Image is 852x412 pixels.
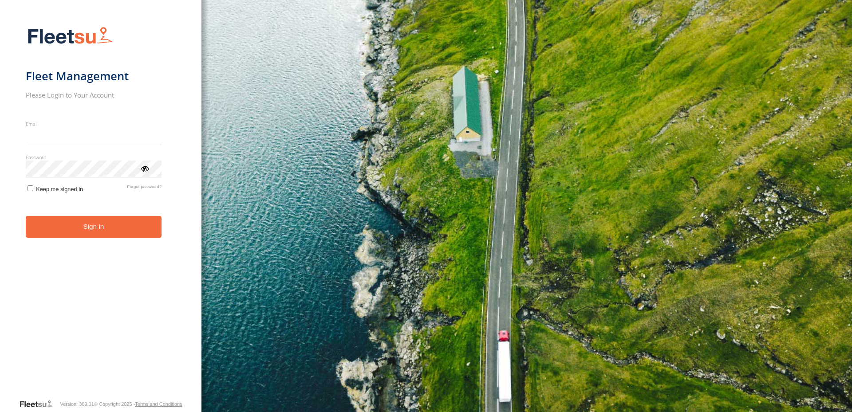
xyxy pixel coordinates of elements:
[26,216,162,238] button: Sign in
[127,184,162,192] a: Forgot password?
[28,185,33,191] input: Keep me signed in
[60,401,94,407] div: Version: 309.01
[26,69,162,83] h1: Fleet Management
[36,186,83,192] span: Keep me signed in
[140,164,149,173] div: ViewPassword
[26,121,162,127] label: Email
[26,154,162,161] label: Password
[19,400,60,408] a: Visit our Website
[26,90,162,99] h2: Please Login to Your Account
[135,401,182,407] a: Terms and Conditions
[26,25,114,47] img: Fleetsu
[94,401,182,407] div: © Copyright 2025 -
[26,21,176,399] form: main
